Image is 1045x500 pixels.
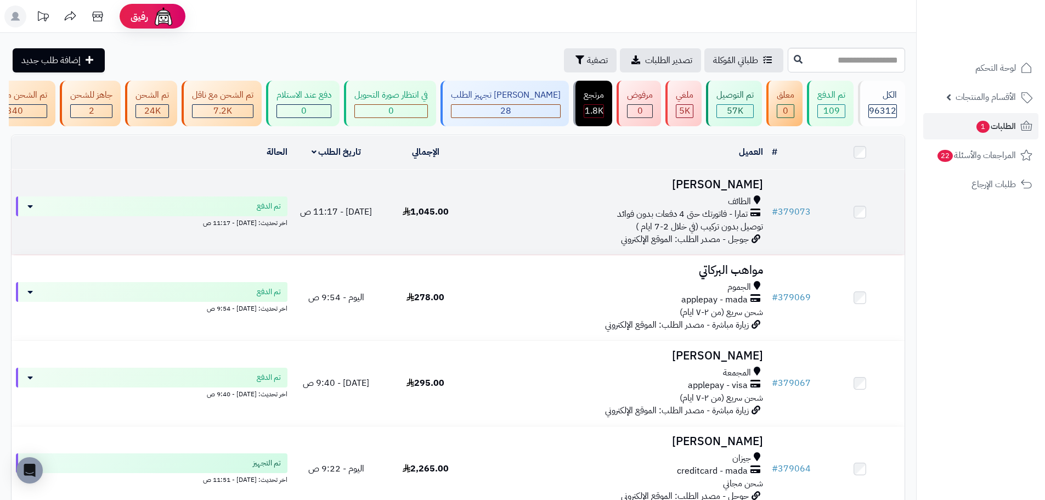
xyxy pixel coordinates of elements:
[308,291,364,304] span: اليوم - 9:54 ص
[956,89,1016,105] span: الأقسام والمنتجات
[856,81,907,126] a: الكل96312
[303,377,369,390] span: [DATE] - 9:40 ص
[772,462,811,475] a: #379064
[628,105,652,117] div: 0
[805,81,856,126] a: تم الدفع 109
[213,104,232,117] span: 7.2K
[772,145,777,159] a: #
[723,477,763,490] span: شحن مجاني
[688,379,748,392] span: applepay - visa
[267,145,287,159] a: الحالة
[301,104,307,117] span: 0
[412,145,439,159] a: الإجمالي
[144,104,161,117] span: 24K
[152,5,174,27] img: ai-face.png
[677,465,748,477] span: creditcard - mada
[179,81,264,126] a: تم الشحن مع ناقل 7.2K
[276,89,331,102] div: دفع عند الاستلام
[971,177,1016,192] span: طلبات الإرجاع
[29,5,57,30] a: تحديثات المنصة
[975,60,1016,76] span: لوحة التحكم
[605,404,749,417] span: زيارة مباشرة - مصدر الطلب: الموقع الإلكتروني
[772,291,811,304] a: #379069
[253,458,281,469] span: تم التجهيز
[193,105,253,117] div: 7222
[676,105,693,117] div: 4996
[308,462,364,475] span: اليوم - 9:22 ص
[475,178,763,191] h3: [PERSON_NAME]
[975,119,1016,134] span: الطلبات
[354,89,428,102] div: في انتظار صورة التحويل
[817,89,845,102] div: تم الدفع
[772,377,778,390] span: #
[937,150,953,162] span: 22
[772,205,811,218] a: #379073
[475,350,763,362] h3: [PERSON_NAME]
[818,105,845,117] div: 109
[16,302,287,313] div: اخر تحديث: [DATE] - 9:54 ص
[605,318,749,332] span: زيارة مباشرة - مصدر الطلب: الموقع الإلكتروني
[16,473,287,485] div: اخر تحديث: [DATE] - 11:51 ص
[783,104,788,117] span: 0
[131,10,148,23] span: رفيق
[13,48,105,72] a: إضافة طلب جديد
[923,55,1038,81] a: لوحة التحكم
[564,48,617,72] button: تصفية
[16,457,43,484] div: Open Intercom Messenger
[264,81,342,126] a: دفع عند الاستلام 0
[587,54,608,67] span: تصفية
[663,81,704,126] a: ملغي 5K
[403,205,449,218] span: 1,045.00
[21,54,81,67] span: إضافة طلب جديد
[475,264,763,277] h3: مواهب البركاتي
[475,435,763,448] h3: [PERSON_NAME]
[257,201,281,212] span: تم الدفع
[713,54,758,67] span: طلباتي المُوكلة
[764,81,805,126] a: معلق 0
[584,89,604,102] div: مرتجع
[777,105,794,117] div: 0
[438,81,571,126] a: [PERSON_NAME] تجهيز الطلب 28
[388,104,394,117] span: 0
[621,233,749,246] span: جوجل - مصدر الطلب: الموقع الإلكتروني
[406,377,444,390] span: 295.00
[355,105,427,117] div: 0
[704,81,764,126] a: تم التوصيل 57K
[717,105,753,117] div: 56967
[451,89,561,102] div: [PERSON_NAME] تجهيز الطلب
[71,105,112,117] div: 2
[727,104,743,117] span: 57K
[277,105,331,117] div: 0
[970,30,1035,53] img: logo-2.png
[727,281,751,294] span: الجموم
[500,104,511,117] span: 28
[732,452,751,465] span: جيزان
[772,377,811,390] a: #379067
[869,104,896,117] span: 96312
[406,291,444,304] span: 278.00
[89,104,94,117] span: 2
[936,148,1016,163] span: المراجعات والأسئلة
[637,104,643,117] span: 0
[312,145,361,159] a: تاريخ الطلب
[614,81,663,126] a: مرفوض 0
[620,48,701,72] a: تصدير الطلبات
[923,171,1038,198] a: طلبات الإرجاع
[123,81,179,126] a: تم الشحن 24K
[645,54,692,67] span: تصدير الطلبات
[723,367,751,379] span: المجمعة
[70,89,112,102] div: جاهز للشحن
[772,291,778,304] span: #
[571,81,614,126] a: مرتجع 1.8K
[257,286,281,297] span: تم الدفع
[300,205,372,218] span: [DATE] - 11:17 ص
[923,113,1038,139] a: الطلبات1
[868,89,897,102] div: الكل
[777,89,794,102] div: معلق
[7,104,23,117] span: 340
[135,89,169,102] div: تم الشحن
[257,372,281,383] span: تم الدفع
[451,105,560,117] div: 28
[728,195,751,208] span: الطائف
[192,89,253,102] div: تم الشحن مع ناقل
